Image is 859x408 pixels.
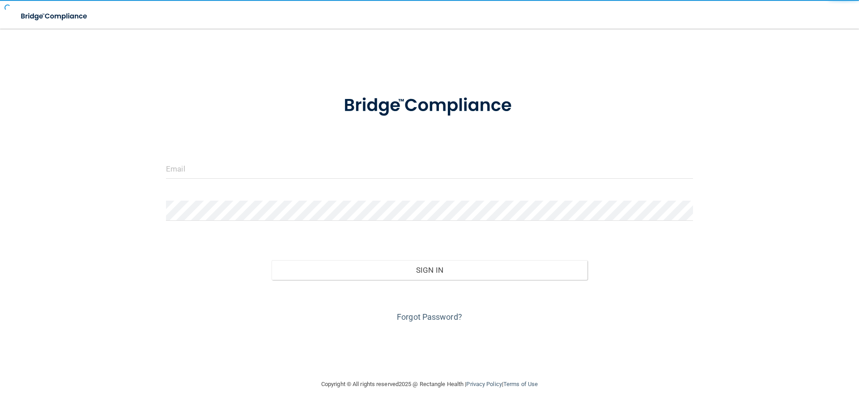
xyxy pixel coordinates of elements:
a: Privacy Policy [466,381,502,387]
img: bridge_compliance_login_screen.278c3ca4.svg [13,7,96,26]
img: bridge_compliance_login_screen.278c3ca4.svg [325,82,534,129]
a: Forgot Password? [397,312,462,322]
button: Sign In [272,260,588,280]
input: Email [166,159,693,179]
div: Copyright © All rights reserved 2025 @ Rectangle Health | | [266,370,593,399]
a: Terms of Use [503,381,538,387]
